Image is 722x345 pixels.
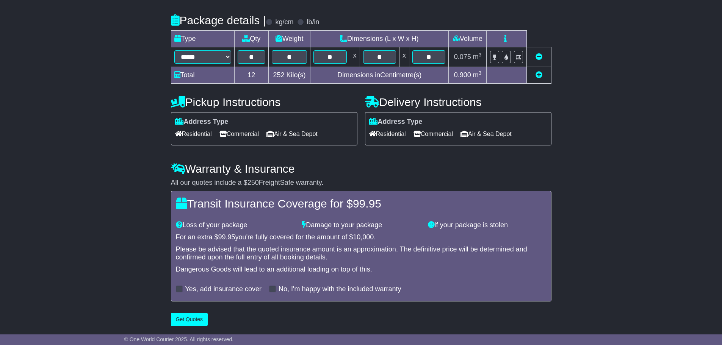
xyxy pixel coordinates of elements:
span: 10,000 [353,233,374,241]
div: All our quotes include a $ FreightSafe warranty. [171,179,551,187]
td: Dimensions in Centimetre(s) [310,67,449,84]
td: Dimensions (L x W x H) [310,31,449,47]
label: Address Type [369,118,423,126]
h4: Transit Insurance Coverage for $ [176,197,547,210]
span: © One World Courier 2025. All rights reserved. [124,336,234,342]
span: Air & Sea Depot [266,128,318,140]
h4: Package details | [171,14,266,27]
span: m [473,71,482,79]
span: 0.900 [454,71,471,79]
td: x [399,47,409,67]
label: kg/cm [275,18,293,27]
span: 250 [247,179,259,186]
label: Address Type [175,118,229,126]
a: Remove this item [536,53,542,61]
td: Kilo(s) [269,67,310,84]
span: 0.075 [454,53,471,61]
div: Please be advised that the quoted insurance amount is an approximation. The definitive price will... [176,245,547,262]
span: 99.95 [218,233,235,241]
label: Yes, add insurance cover [185,285,262,293]
span: Commercial [413,128,453,140]
span: 99.95 [353,197,381,210]
a: Add new item [536,71,542,79]
div: If your package is stolen [424,221,550,229]
td: x [350,47,360,67]
span: Commercial [219,128,259,140]
span: m [473,53,482,61]
label: lb/in [307,18,319,27]
sup: 3 [479,70,482,76]
sup: 3 [479,52,482,58]
td: Type [171,31,234,47]
td: 12 [234,67,269,84]
h4: Pickup Instructions [171,96,357,108]
h4: Delivery Instructions [365,96,551,108]
td: Qty [234,31,269,47]
div: Damage to your package [298,221,424,229]
button: Get Quotes [171,313,208,326]
td: Weight [269,31,310,47]
h4: Warranty & Insurance [171,162,551,175]
span: 252 [273,71,285,79]
td: Volume [449,31,487,47]
label: No, I'm happy with the included warranty [279,285,401,293]
div: Loss of your package [172,221,298,229]
td: Total [171,67,234,84]
span: Residential [369,128,406,140]
div: For an extra $ you're fully covered for the amount of $ . [176,233,547,242]
span: Air & Sea Depot [460,128,512,140]
div: Dangerous Goods will lead to an additional loading on top of this. [176,265,547,274]
span: Residential [175,128,212,140]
